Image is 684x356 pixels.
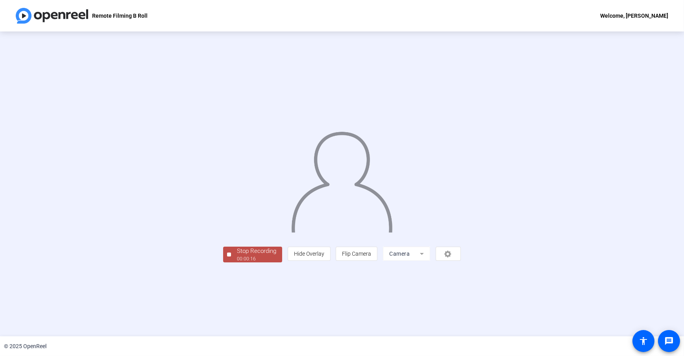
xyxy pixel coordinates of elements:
[237,255,276,262] div: 00:00:16
[288,247,331,261] button: Hide Overlay
[342,251,371,257] span: Flip Camera
[664,336,674,346] mat-icon: message
[639,336,648,346] mat-icon: accessibility
[16,8,88,24] img: OpenReel logo
[223,247,282,263] button: Stop Recording00:00:16
[294,251,324,257] span: Hide Overlay
[336,247,377,261] button: Flip Camera
[4,342,46,350] div: © 2025 OpenReel
[237,247,276,256] div: Stop Recording
[92,11,148,20] p: Remote Filming B Roll
[600,11,668,20] div: Welcome, [PERSON_NAME]
[290,125,393,232] img: overlay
